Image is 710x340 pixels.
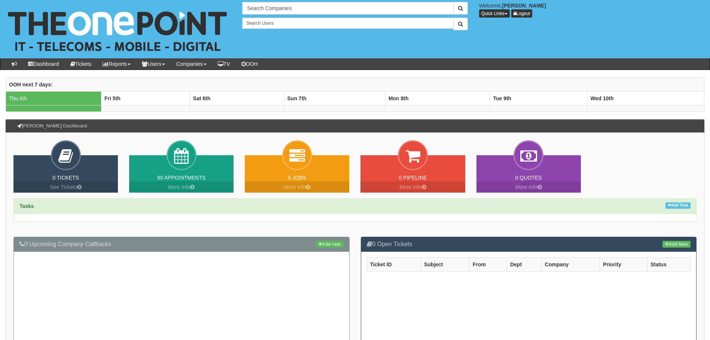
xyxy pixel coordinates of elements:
div: Welcome, [473,2,710,18]
th: Priority [600,257,647,271]
button: Quick Links [479,9,510,18]
td: Thu 4th [6,91,101,105]
a: 0 Jobs [288,175,306,181]
h3: [PERSON_NAME] Dashboard [13,120,91,132]
a: Add Task [665,202,691,209]
a: 0 Pipeline [399,175,427,181]
a: Tickets [65,58,97,70]
th: Ticket ID [367,257,421,271]
a: Add New [662,241,691,248]
th: Mon 8th [385,91,490,105]
input: Search Companies [242,2,453,15]
b: [PERSON_NAME] [502,3,546,9]
a: More Info [245,181,349,193]
a: More Info [129,181,234,193]
th: OOH next 7 days: [6,77,704,91]
th: From [469,257,507,271]
input: Search Users [242,18,453,29]
th: Subject [421,257,469,271]
th: Sun 7th [284,91,385,105]
a: Users [136,58,171,70]
a: Dashboard [22,58,65,70]
th: Dept [507,257,542,271]
strong: Tasks [19,203,34,209]
h3: 0 Upcoming Company Callbacks [19,241,344,248]
a: Logout [511,9,533,18]
th: Fri 5th [101,91,190,105]
a: 60 Appointments [157,175,205,181]
th: Sat 6th [190,91,284,105]
a: OOH [236,58,263,70]
th: Company [542,257,600,271]
a: More Info [360,181,465,193]
a: TV [212,58,236,70]
a: 0 Tickets [52,175,79,181]
a: Companies [171,58,212,70]
th: Wed 10th [587,91,704,105]
a: 0 Quotes [515,175,542,181]
a: See Tickets [13,181,118,193]
th: Tue 9th [490,91,587,105]
th: Status [647,257,690,271]
a: More Info [476,181,581,193]
a: Add new [316,241,343,248]
h3: 0 Open Tickets [367,241,691,248]
a: Reports [97,58,136,70]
